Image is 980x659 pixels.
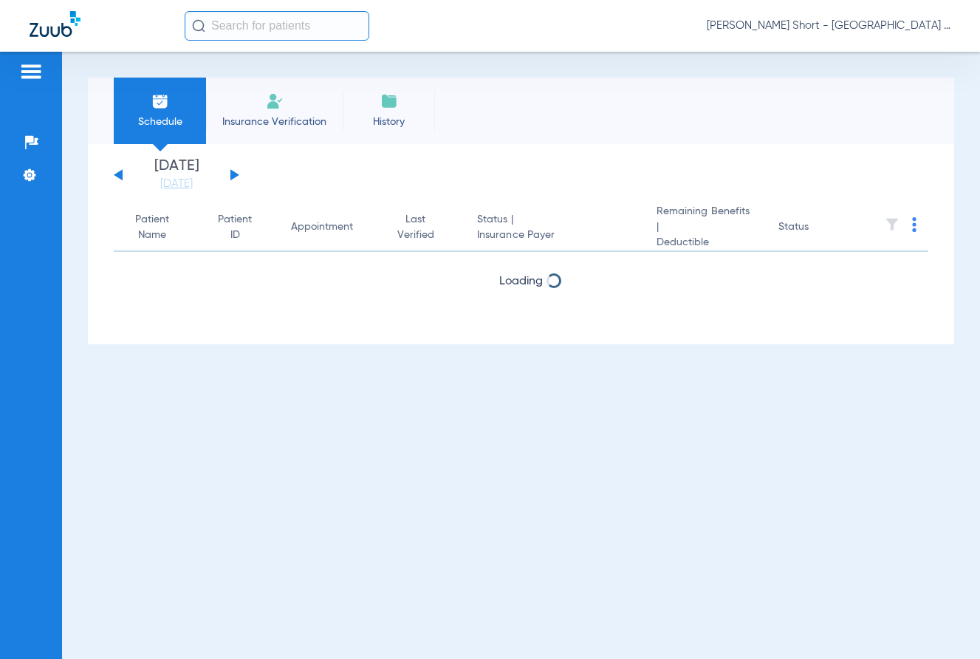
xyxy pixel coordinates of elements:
img: Schedule [151,92,169,110]
div: Appointment [291,219,368,235]
img: Search Icon [192,19,205,33]
input: Search for patients [185,11,369,41]
li: [DATE] [132,159,221,191]
img: Zuub Logo [30,11,80,37]
a: [DATE] [132,177,221,191]
img: History [380,92,398,110]
span: Schedule [125,115,195,129]
div: Last Verified [391,212,440,243]
div: Appointment [291,219,353,235]
img: hamburger-icon [19,63,43,81]
div: Last Verified [391,212,453,243]
span: Insurance Verification [217,115,332,129]
img: filter.svg [885,217,900,232]
div: Patient ID [216,212,254,243]
span: Deductible [657,235,755,250]
span: Loading [499,276,543,287]
span: Insurance Payer [477,228,633,243]
img: Manual Insurance Verification [266,92,284,110]
img: group-dot-blue.svg [912,217,916,232]
div: Patient Name [126,212,179,243]
div: Patient Name [126,212,192,243]
span: History [354,115,424,129]
span: [PERSON_NAME] Short - [GEOGRAPHIC_DATA] Dentistry [707,18,950,33]
th: Status [767,204,866,252]
th: Remaining Benefits | [645,204,767,252]
th: Status | [465,204,645,252]
div: Patient ID [216,212,267,243]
